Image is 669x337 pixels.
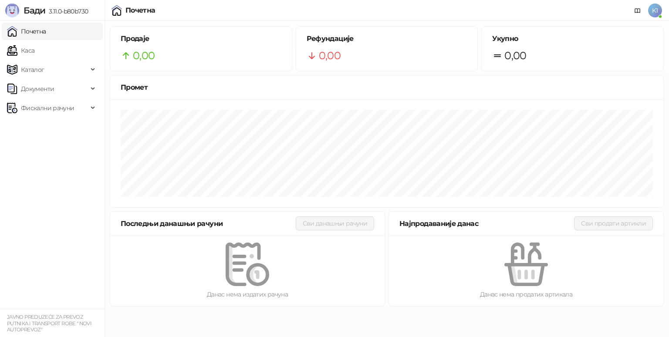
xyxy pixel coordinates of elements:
a: Почетна [7,23,46,40]
h5: Рефундације [307,34,467,44]
span: Каталог [21,61,44,78]
span: K1 [648,3,662,17]
span: Документи [21,80,54,98]
span: 3.11.0-b80b730 [45,7,88,15]
div: Промет [121,82,653,93]
h5: Укупно [492,34,653,44]
small: JAVNO PREDUZEĆE ZA PREVOZ PUTNIKA I TRANSPORT ROBE " NOVI AUTOPREVOZ" [7,314,91,333]
button: Сви продати артикли [574,216,653,230]
div: Данас нема продатих артикала [403,290,649,299]
a: Документација [631,3,645,17]
span: 0,00 [319,47,341,64]
div: Почетна [125,7,155,14]
span: 0,00 [504,47,526,64]
button: Сви данашњи рачуни [296,216,374,230]
span: 0,00 [133,47,155,64]
div: Данас нема издатих рачуна [124,290,371,299]
span: Фискални рачуни [21,99,74,117]
div: Најпродаваније данас [399,218,574,229]
a: Каса [7,42,34,59]
img: Logo [5,3,19,17]
span: Бади [24,5,45,16]
h5: Продаје [121,34,281,44]
div: Последњи данашњи рачуни [121,218,296,229]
